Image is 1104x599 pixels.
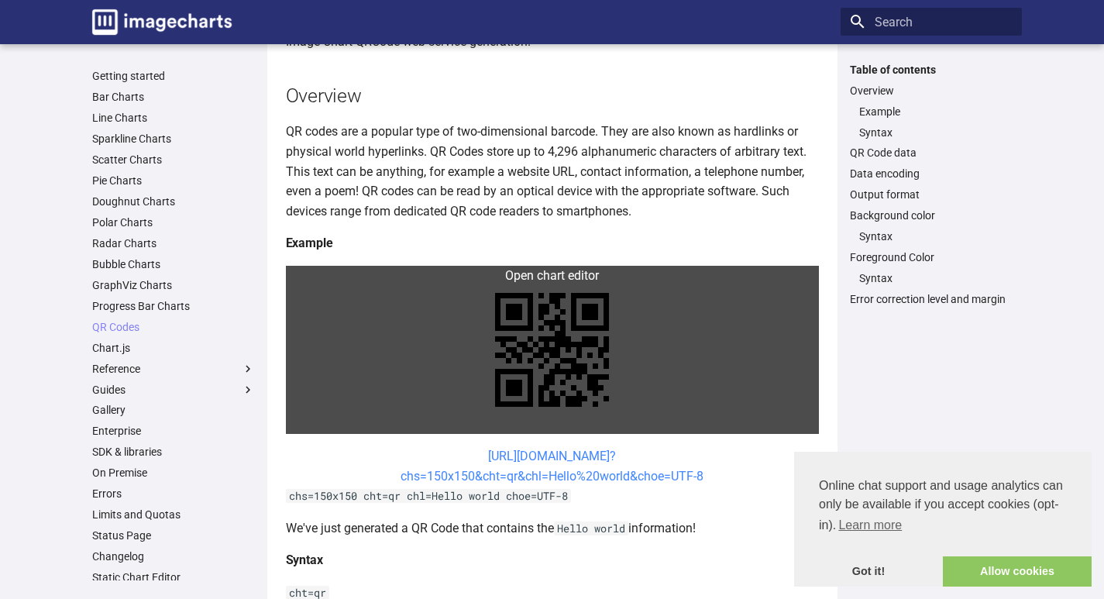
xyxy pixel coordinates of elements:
[841,8,1022,36] input: Search
[92,341,255,355] a: Chart.js
[92,466,255,480] a: On Premise
[92,383,255,397] label: Guides
[92,320,255,334] a: QR Codes
[92,424,255,438] a: Enterprise
[92,132,255,146] a: Sparkline Charts
[850,208,1013,222] a: Background color
[92,528,255,542] a: Status Page
[841,63,1022,307] nav: Table of contents
[92,549,255,563] a: Changelog
[286,122,819,221] p: QR codes are a popular type of two-dimensional barcode. They are also known as hardlinks or physi...
[286,82,819,109] h2: Overview
[850,188,1013,201] a: Output format
[92,257,255,271] a: Bubble Charts
[92,445,255,459] a: SDK & libraries
[86,3,238,41] a: Image-Charts documentation
[819,477,1067,537] span: Online chat support and usage analytics can only be available if you accept cookies (opt-in).
[92,278,255,292] a: GraphViz Charts
[850,292,1013,306] a: Error correction level and margin
[850,105,1013,139] nav: Overview
[794,452,1092,587] div: cookieconsent
[850,250,1013,264] a: Foreground Color
[850,167,1013,181] a: Data encoding
[850,229,1013,243] nav: Background color
[286,550,819,570] h4: Syntax
[92,153,255,167] a: Scatter Charts
[850,271,1013,285] nav: Foreground Color
[92,215,255,229] a: Polar Charts
[859,229,1013,243] a: Syntax
[859,126,1013,139] a: Syntax
[850,84,1013,98] a: Overview
[92,174,255,188] a: Pie Charts
[92,69,255,83] a: Getting started
[841,63,1022,77] label: Table of contents
[794,556,943,587] a: dismiss cookie message
[92,570,255,584] a: Static Chart Editor
[836,514,904,537] a: learn more about cookies
[859,105,1013,119] a: Example
[554,522,628,535] code: Hello world
[92,195,255,208] a: Doughnut Charts
[92,299,255,313] a: Progress Bar Charts
[92,362,255,376] label: Reference
[92,403,255,417] a: Gallery
[850,146,1013,160] a: QR Code data
[92,508,255,522] a: Limits and Quotas
[943,556,1092,587] a: allow cookies
[92,111,255,125] a: Line Charts
[401,449,703,484] a: [URL][DOMAIN_NAME]?chs=150x150&cht=qr&chl=Hello%20world&choe=UTF-8
[286,233,819,253] h4: Example
[92,90,255,104] a: Bar Charts
[286,489,571,503] code: chs=150x150 cht=qr chl=Hello world choe=UTF-8
[92,487,255,501] a: Errors
[92,236,255,250] a: Radar Charts
[92,9,232,35] img: logo
[859,271,1013,285] a: Syntax
[286,518,819,539] p: We've just generated a QR Code that contains the information!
